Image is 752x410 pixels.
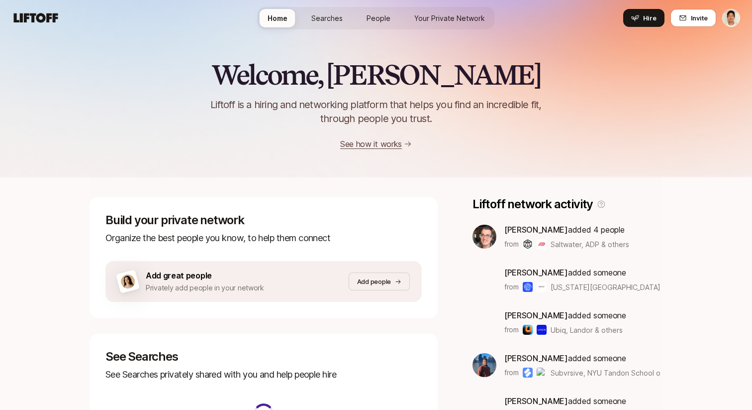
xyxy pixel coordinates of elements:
[406,9,493,27] a: Your Private Network
[357,276,391,286] p: Add people
[537,368,547,378] img: NYU Tandon School of Engineering
[504,324,519,336] p: from
[105,231,422,245] p: Organize the best people you know, to help them connect
[504,353,568,363] span: [PERSON_NAME]
[349,273,410,290] button: Add people
[722,9,740,27] button: Jeremy Chen
[691,13,708,23] span: Invite
[119,273,136,290] img: woman-on-brown-bg.png
[551,325,623,335] span: Ubiq, Landor & others
[623,9,664,27] button: Hire
[105,368,422,382] p: See Searches privately shared with you and help people hire
[146,282,264,294] p: Privately add people in your network
[504,225,568,235] span: [PERSON_NAME]
[523,239,533,249] img: Saltwater
[105,350,422,364] p: See Searches
[504,395,660,408] p: added someone
[723,9,740,26] img: Jeremy Chen
[523,282,533,292] img: Rhode Island School of Design
[551,239,629,250] span: Saltwater, ADP & others
[551,369,734,377] span: Subvrsive, NYU Tandon School of Engineering & others
[504,310,568,320] span: [PERSON_NAME]
[504,223,629,236] p: added 4 people
[367,13,390,23] span: People
[523,325,533,335] img: Ubiq
[340,139,402,149] a: See how it works
[504,367,519,379] p: from
[472,225,496,249] img: c551205c_2ef0_4c80_93eb_6f7da1791649.jpg
[303,9,351,27] a: Searches
[537,325,547,335] img: Landor
[146,269,264,282] p: Add great people
[504,309,626,322] p: added someone
[268,13,287,23] span: Home
[643,13,657,23] span: Hire
[504,238,519,250] p: from
[670,9,716,27] button: Invite
[523,368,533,378] img: Subvrsive
[504,352,660,365] p: added someone
[504,281,519,293] p: from
[211,60,541,90] h2: Welcome, [PERSON_NAME]
[504,268,568,277] span: [PERSON_NAME]
[311,13,343,23] span: Searches
[260,9,295,27] a: Home
[414,13,485,23] span: Your Private Network
[504,396,568,406] span: [PERSON_NAME]
[472,197,593,211] p: Liftoff network activity
[359,9,398,27] a: People
[472,353,496,377] img: 138fb35e_422b_4af4_9317_e6392f466d67.jpg
[504,266,660,279] p: added someone
[105,213,422,227] p: Build your private network
[198,98,554,126] p: Liftoff is a hiring and networking platform that helps you find an incredible fit, through people...
[537,282,547,292] img: Roberto Regio Co, Ltd.
[537,239,547,249] img: ADP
